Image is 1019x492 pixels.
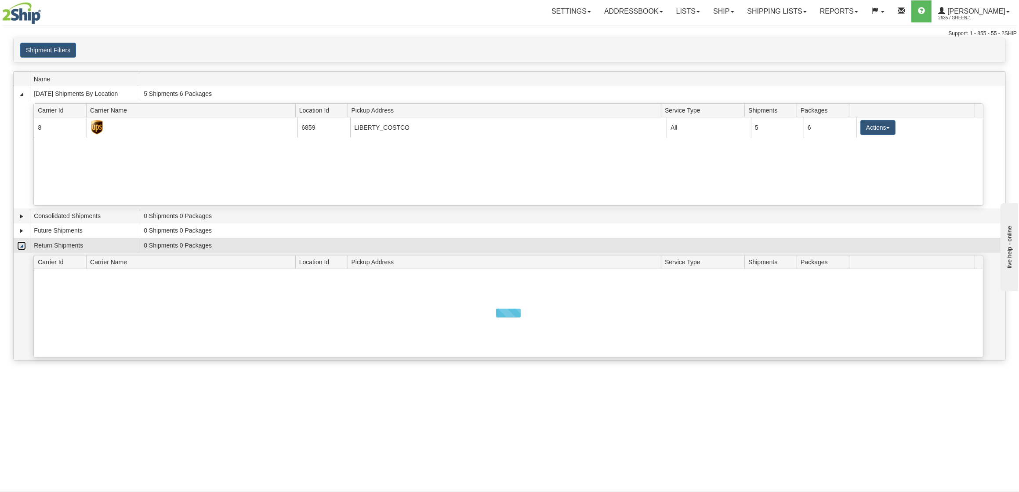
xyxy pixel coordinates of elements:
span: Service Type [665,255,745,269]
img: logo2635.jpg [2,2,41,24]
td: 5 [751,117,804,137]
a: Ship [707,0,740,22]
span: Location Id [299,255,348,269]
span: Carrier Id [38,103,86,117]
a: Lists [670,0,707,22]
button: Actions [860,120,896,135]
span: Pickup Address [352,255,661,269]
span: Shipments [748,103,797,117]
a: Collapse [17,241,26,250]
span: Service Type [665,103,745,117]
span: Carrier Id [38,255,86,269]
td: 6859 [297,117,350,137]
a: Reports [813,0,865,22]
span: [PERSON_NAME] [945,7,1005,15]
div: live help - online [7,7,81,14]
td: 5 Shipments 6 Packages [140,86,1005,101]
td: 6 [804,117,856,137]
button: Shipment Filters [20,43,76,58]
span: Shipments [748,255,797,269]
a: Expand [17,226,26,235]
a: Collapse [17,90,26,98]
span: Packages [801,103,849,117]
iframe: chat widget [999,201,1018,291]
a: Settings [545,0,598,22]
span: Carrier Name [90,103,295,117]
img: UPS [91,120,103,135]
td: 8 [34,117,87,137]
td: Consolidated Shipments [30,208,140,223]
span: Name [34,72,140,86]
td: Future Shipments [30,223,140,238]
div: Support: 1 - 855 - 55 - 2SHIP [2,30,1017,37]
td: Return Shipments [30,238,140,253]
td: 0 Shipments 0 Packages [140,238,1005,253]
span: Pickup Address [352,103,661,117]
td: LIBERTY_COSTCO [350,117,667,137]
a: Addressbook [598,0,670,22]
a: Expand [17,212,26,221]
span: 2635 / Green-1 [938,14,1004,22]
td: All [667,117,751,137]
a: [PERSON_NAME] 2635 / Green-1 [932,0,1016,22]
span: Carrier Name [90,255,295,269]
span: Packages [801,255,849,269]
a: Shipping lists [741,0,813,22]
td: 0 Shipments 0 Packages [140,223,1005,238]
td: 0 Shipments 0 Packages [140,208,1005,223]
td: [DATE] Shipments By Location [30,86,140,101]
span: Location Id [299,103,348,117]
